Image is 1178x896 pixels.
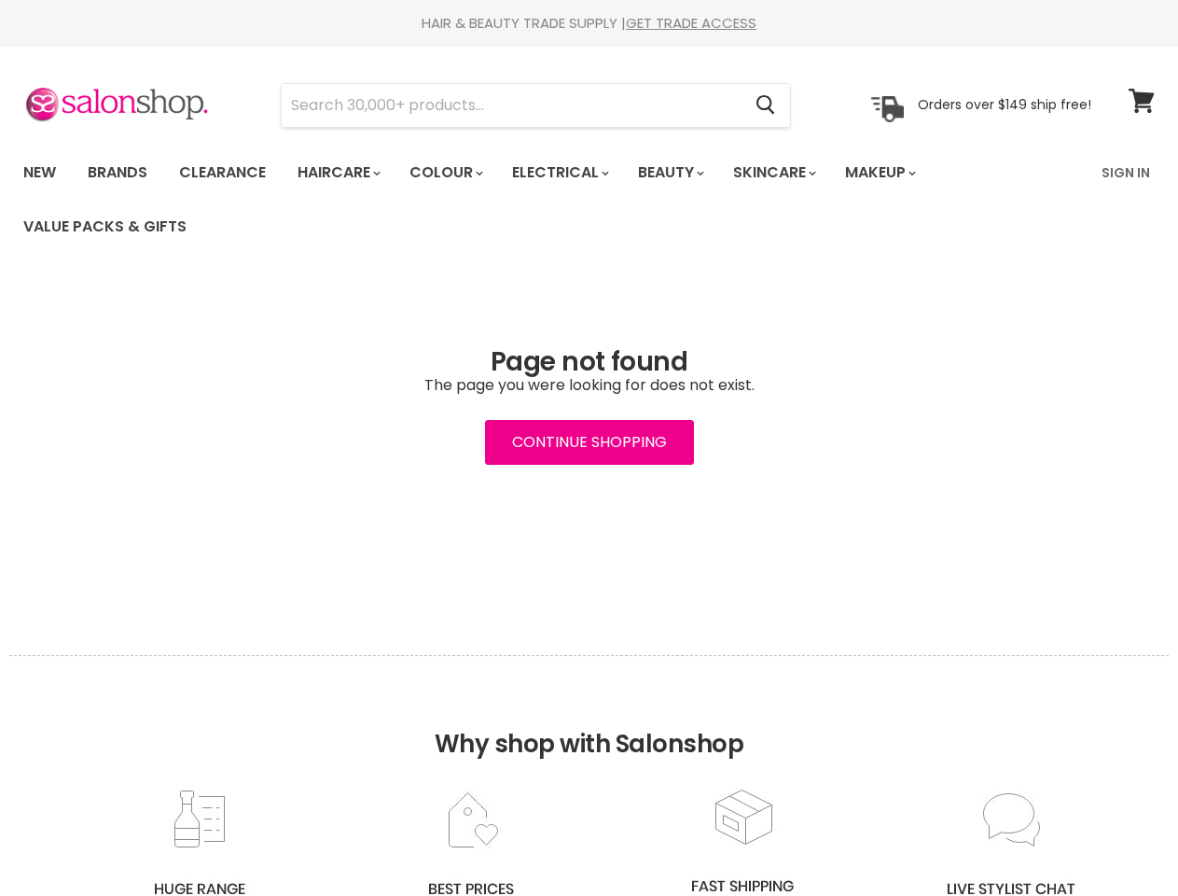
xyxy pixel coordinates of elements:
[9,153,70,192] a: New
[624,153,715,192] a: Beauty
[165,153,280,192] a: Clearance
[498,153,620,192] a: Electrical
[626,13,756,33] a: GET TRADE ACCESS
[918,96,1091,113] p: Orders over $149 ship free!
[9,207,201,246] a: Value Packs & Gifts
[395,153,494,192] a: Colour
[9,146,1090,254] ul: Main menu
[9,655,1169,787] h2: Why shop with Salonshop
[741,84,790,127] button: Search
[485,420,694,465] a: Continue Shopping
[23,347,1155,377] h1: Page not found
[74,153,161,192] a: Brands
[282,84,741,127] input: Search
[23,377,1155,394] p: The page you were looking for does not exist.
[1090,153,1161,192] a: Sign In
[719,153,827,192] a: Skincare
[281,83,791,128] form: Product
[831,153,927,192] a: Makeup
[284,153,392,192] a: Haircare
